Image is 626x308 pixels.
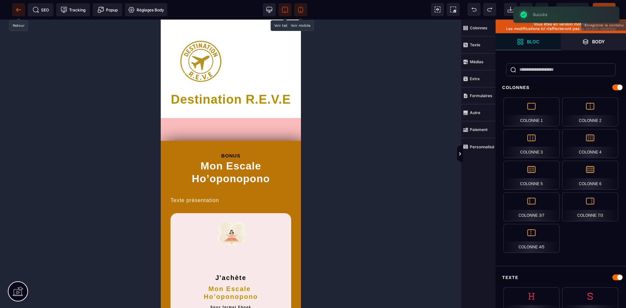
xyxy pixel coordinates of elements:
strong: Bloc [527,39,539,44]
span: Code de suivi [56,3,90,16]
span: Importer [504,3,517,16]
span: Capture d'écran [447,3,460,16]
span: Créer une alerte modale [93,3,122,16]
span: Favicon [125,3,167,16]
span: Texte [461,37,496,53]
span: Autre [461,104,496,121]
span: Voir les composants [431,3,444,16]
strong: Extra [470,76,480,81]
strong: Médias [470,59,484,64]
span: Voir bureau [263,3,276,16]
img: 774282dad9444b4863cc561608202c80_Generated_Image_58rxho58rxho58rx.png [53,198,87,233]
div: Colonne 2 [562,97,618,126]
span: Ouvrir les blocs [496,33,561,50]
div: Colonne 7/3 [562,192,618,221]
strong: Formulaires [470,93,492,98]
div: Colonne 6 [562,161,618,190]
span: Rétablir [483,3,496,16]
span: Enregistrer le contenu [593,3,616,16]
span: Tracking [61,7,85,13]
h1: Mon Escale Ho’oponopono [10,139,130,178]
p: Les modifications ici n’affecteront pas la version desktop [499,26,623,31]
span: Formulaires [461,87,496,104]
text: Texte présentation [10,178,130,194]
span: Voir tablette [278,3,291,16]
span: Colonnes [461,20,496,37]
div: Colonnes [496,81,626,94]
div: Colonne 3 [503,129,559,158]
span: Popup [97,7,118,13]
span: Médias [461,53,496,70]
span: Nettoyage [520,3,533,16]
div: Colonne 4/5 [503,224,559,253]
strong: Body [592,39,605,44]
h2: J'achète [16,240,124,262]
strong: Autre [470,110,480,115]
div: Colonne 4 [562,129,618,158]
span: Extra [461,70,496,87]
img: 6bc32b15c6a1abf2dae384077174aadc_LOGOT15p.png [20,21,61,62]
span: Aperçu [556,3,589,16]
span: Personnalisé [461,138,496,155]
span: Défaire [468,3,481,16]
strong: Personnalisé [470,144,494,149]
strong: Colonnes [470,25,487,30]
p: Vous êtes en version mobile. [499,22,623,26]
div: Colonne 1 [503,97,559,126]
div: Colonne 3/7 [503,192,559,221]
span: Paiement [461,121,496,138]
h2: Sous format Ebook [16,284,124,293]
span: Retour [12,3,25,16]
div: Colonne 5 [503,161,559,190]
span: Afficher les vues [496,144,502,164]
span: Voir mobile [294,3,307,16]
span: SEO [33,7,49,13]
span: Métadata SEO [28,3,53,16]
span: Réglages Body [128,7,164,13]
span: Ouvrir les calques [561,33,626,50]
strong: Texte [470,42,480,47]
div: Texte [496,271,626,284]
strong: Paiement [470,127,487,132]
span: Enregistrer [535,3,548,16]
